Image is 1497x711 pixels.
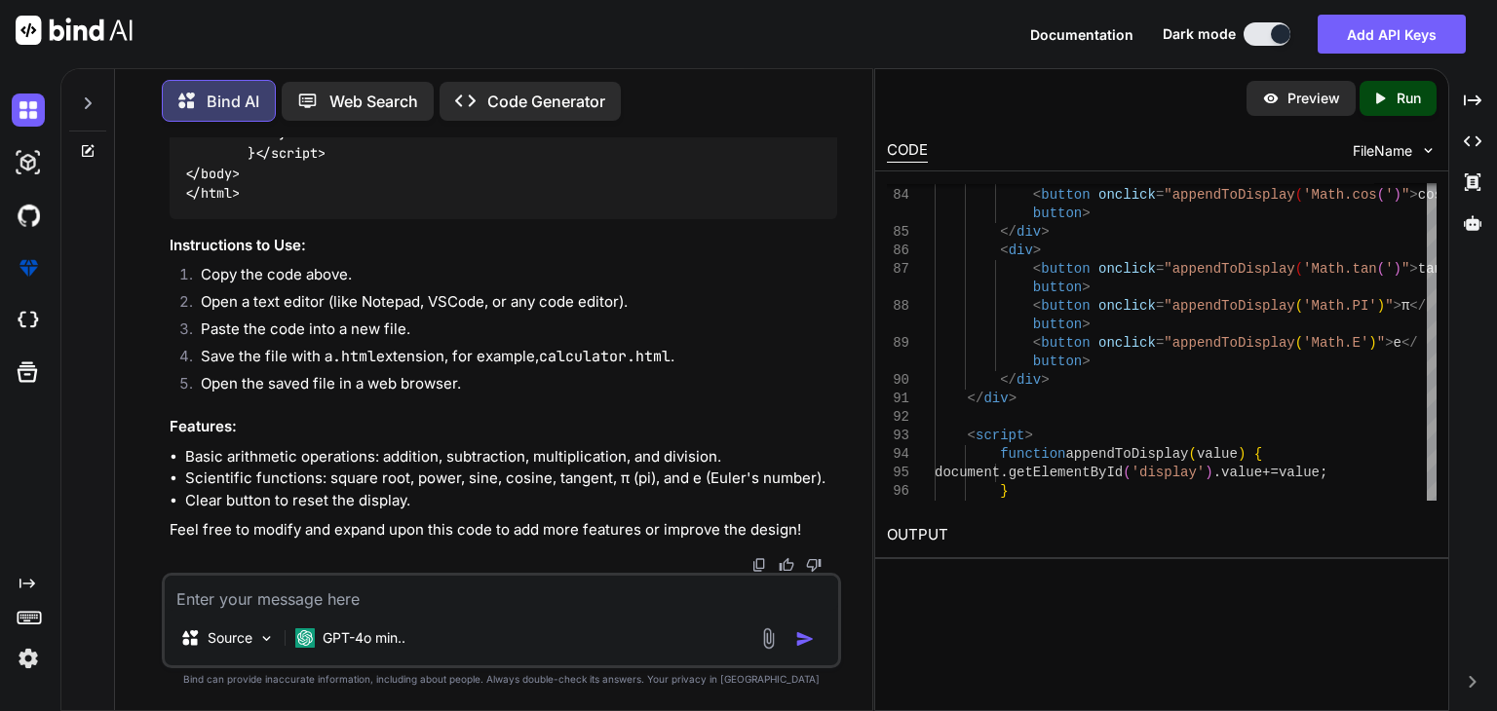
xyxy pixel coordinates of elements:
[1123,465,1131,480] span: (
[887,464,909,482] div: 95
[1009,465,1124,480] span: getElementById
[1156,187,1164,203] span: =
[1033,206,1082,221] span: button
[1279,465,1320,480] span: value
[1303,261,1377,277] span: 'Math.tan
[779,557,794,573] img: like
[1295,187,1303,203] span: (
[887,371,909,390] div: 90
[1385,261,1393,277] span: '
[1401,187,1409,203] span: "
[12,304,45,337] img: cloudideIcon
[185,318,837,346] li: Paste the code into a new file.
[1401,298,1409,314] span: π
[185,373,837,400] li: Open the saved file in a web browser.
[1025,428,1033,443] span: >
[1409,261,1417,277] span: >
[255,145,326,163] span: </ >
[12,199,45,232] img: githubDark
[887,408,909,427] div: 92
[1318,15,1466,54] button: Add API Keys
[185,264,837,291] li: Copy the code above.
[185,184,240,202] span: </ >
[1156,335,1164,351] span: =
[1303,187,1377,203] span: 'Math.cos
[1000,446,1065,462] span: function
[1082,280,1090,295] span: >
[887,260,909,279] div: 87
[1082,206,1090,221] span: >
[12,94,45,127] img: darkChat
[1164,298,1294,314] span: "appendToDisplay
[1098,298,1156,314] span: onclick
[1164,261,1294,277] span: "appendToDisplay
[887,297,909,316] div: 88
[968,391,984,406] span: </
[1033,187,1041,203] span: <
[1030,26,1133,43] span: Documentation
[201,184,232,202] span: html
[12,251,45,284] img: premium
[1009,243,1033,258] span: div
[1041,298,1090,314] span: button
[887,223,909,242] div: 85
[1320,465,1327,480] span: ;
[1000,483,1008,499] span: }
[968,428,976,443] span: <
[1000,465,1008,480] span: .
[323,628,405,648] p: GPT-4o min..
[271,145,318,163] span: script
[935,465,1000,480] span: document
[1000,243,1008,258] span: <
[1254,446,1262,462] span: {
[185,446,837,468] li: Basic arithmetic operations: addition, subtraction, multiplication, and division.
[1164,187,1294,203] span: "appendToDisplay
[1033,298,1041,314] span: <
[795,629,815,649] img: icon
[1030,24,1133,45] button: Documentation
[1401,261,1409,277] span: "
[1377,187,1385,203] span: (
[1164,335,1294,351] span: "appendToDisplay
[1377,298,1385,314] span: )
[1262,465,1279,480] span: +=
[1033,243,1041,258] span: >
[1033,317,1082,332] span: button
[1409,187,1417,203] span: >
[1205,465,1212,480] span: )
[1082,354,1090,369] span: >
[887,334,909,353] div: 89
[1394,187,1401,203] span: )
[16,16,133,45] img: Bind AI
[887,242,909,260] div: 86
[1418,187,1442,203] span: cos
[185,165,240,182] span: </ >
[1303,335,1368,351] span: 'Math.E'
[12,146,45,179] img: darkAi-studio
[1017,372,1041,388] span: div
[1401,335,1418,351] span: </
[1189,446,1197,462] span: (
[751,557,767,573] img: copy
[1033,354,1082,369] span: button
[185,6,887,163] span: ( ) { . ( ). += value; } ( ) { . ( ). = ; } ( ) { display = . ( ); { display. = (display. ); } (e...
[887,139,928,163] div: CODE
[1397,89,1421,108] p: Run
[1197,446,1238,462] span: value
[1000,372,1017,388] span: </
[170,416,837,438] h3: Features:
[1409,298,1426,314] span: </
[1213,465,1221,480] span: .
[1041,224,1049,240] span: >
[1041,261,1090,277] span: button
[1394,298,1401,314] span: >
[487,90,605,113] p: Code Generator
[1377,335,1385,351] span: "
[875,512,1448,558] h2: OUTPUT
[976,428,1024,443] span: script
[1066,446,1189,462] span: appendToDisplay
[1082,317,1090,332] span: >
[1033,261,1041,277] span: <
[208,628,252,648] p: Source
[1156,261,1164,277] span: =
